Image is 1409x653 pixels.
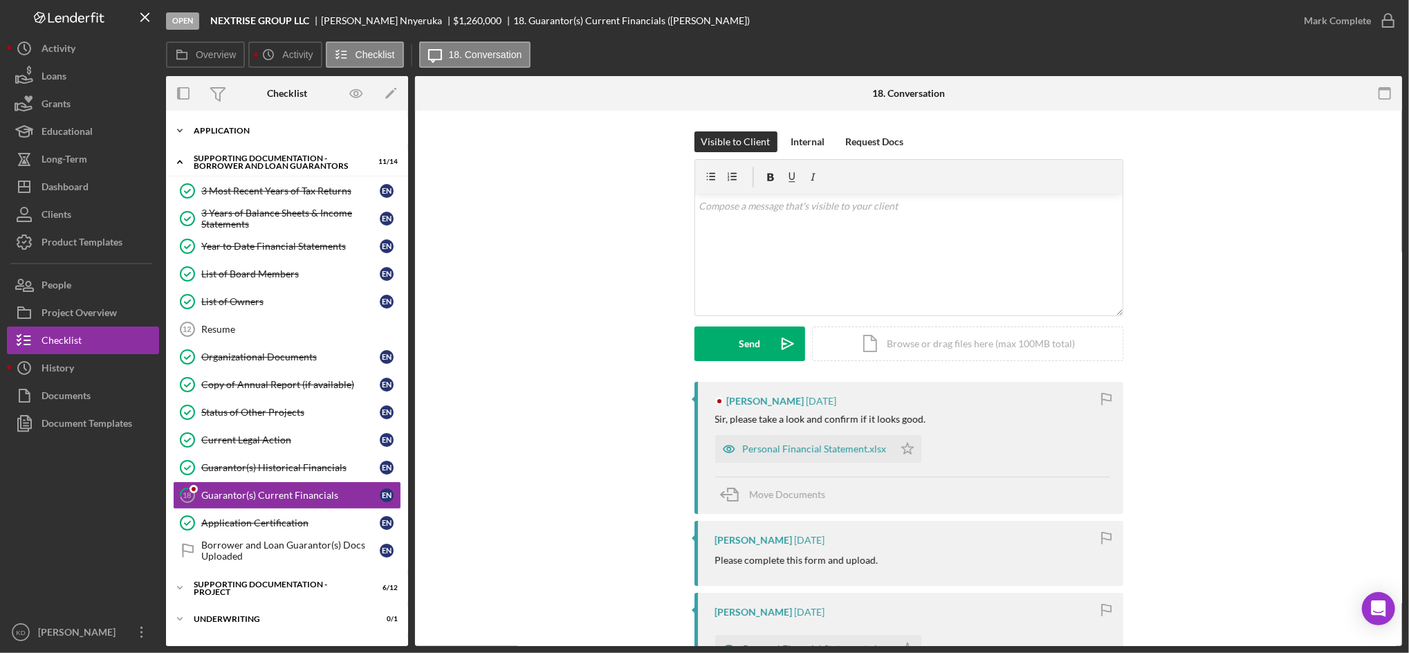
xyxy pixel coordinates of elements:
[194,580,363,596] div: Supporting Documentation - Project
[201,296,380,307] div: List of Owners
[750,488,826,500] span: Move Documents
[739,326,760,361] div: Send
[380,488,394,502] div: E N
[282,49,313,60] label: Activity
[380,267,394,281] div: E N
[173,454,401,481] a: Guarantor(s) Historical FinancialsEN
[196,49,236,60] label: Overview
[373,584,398,592] div: 6 / 12
[173,371,401,398] a: Copy of Annual Report (if available)EN
[7,299,159,326] button: Project Overview
[380,433,394,447] div: E N
[7,62,159,90] a: Loans
[1304,7,1371,35] div: Mark Complete
[7,382,159,410] button: Documents
[380,405,394,419] div: E N
[694,131,777,152] button: Visible to Client
[42,326,82,358] div: Checklist
[715,477,840,512] button: Move Documents
[201,241,380,252] div: Year to Date Financial Statements
[715,535,793,546] div: [PERSON_NAME]
[42,173,89,204] div: Dashboard
[356,49,395,60] label: Checklist
[201,434,380,445] div: Current Legal Action
[210,15,309,26] b: NEXTRISE GROUP LLC
[727,396,804,407] div: [PERSON_NAME]
[7,118,159,145] button: Educational
[42,201,71,232] div: Clients
[380,461,394,475] div: E N
[1362,592,1395,625] div: Open Intercom Messenger
[42,410,132,441] div: Document Templates
[42,299,117,330] div: Project Overview
[16,629,25,636] text: KD
[42,145,87,176] div: Long-Term
[201,517,380,528] div: Application Certification
[7,618,159,646] button: KD[PERSON_NAME]
[7,228,159,256] button: Product Templates
[715,435,921,463] button: Personal Financial Statement.xlsx
[380,516,394,530] div: E N
[7,271,159,299] button: People
[7,173,159,201] a: Dashboard
[194,127,391,135] div: Application
[166,12,199,30] div: Open
[7,145,159,173] button: Long-Term
[201,185,380,196] div: 3 Most Recent Years of Tax Returns
[201,268,380,279] div: List of Board Members
[173,288,401,315] a: List of OwnersEN
[194,615,363,623] div: Underwriting
[807,396,837,407] time: 2025-10-10 15:33
[173,232,401,260] a: Year to Date Financial StatementsEN
[321,15,454,26] div: [PERSON_NAME] Nnyeruka
[183,490,192,499] tspan: 18
[7,326,159,354] button: Checklist
[715,553,878,568] p: Please complete this form and upload.
[380,350,394,364] div: E N
[183,325,191,333] tspan: 12
[701,131,771,152] div: Visible to Client
[373,615,398,623] div: 0 / 1
[7,35,159,62] button: Activity
[454,15,502,26] span: $1,260,000
[7,90,159,118] button: Grants
[173,509,401,537] a: Application CertificationEN
[166,42,245,68] button: Overview
[248,42,322,68] button: Activity
[380,295,394,309] div: E N
[194,154,363,170] div: Supporting Documentation - Borrower and Loan Guarantors
[42,228,122,259] div: Product Templates
[7,354,159,382] button: History
[7,410,159,437] a: Document Templates
[419,42,531,68] button: 18. Conversation
[326,42,404,68] button: Checklist
[380,239,394,253] div: E N
[715,607,793,618] div: [PERSON_NAME]
[743,443,887,454] div: Personal Financial Statement.xlsx
[201,324,400,335] div: Resume
[173,315,401,343] a: 12Resume
[173,260,401,288] a: List of Board MembersEN
[380,212,394,226] div: E N
[42,354,74,385] div: History
[42,62,66,93] div: Loans
[846,131,904,152] div: Request Docs
[513,15,750,26] div: 18. Guarantor(s) Current Financials ([PERSON_NAME])
[201,490,380,501] div: Guarantor(s) Current Financials
[449,49,522,60] label: 18. Conversation
[201,462,380,473] div: Guarantor(s) Historical Financials
[839,131,911,152] button: Request Docs
[795,535,825,546] time: 2025-10-06 15:24
[173,343,401,371] a: Organizational DocumentsEN
[173,398,401,426] a: Status of Other ProjectsEN
[380,378,394,392] div: E N
[173,537,401,564] a: Borrower and Loan Guarantor(s) Docs UploadedEN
